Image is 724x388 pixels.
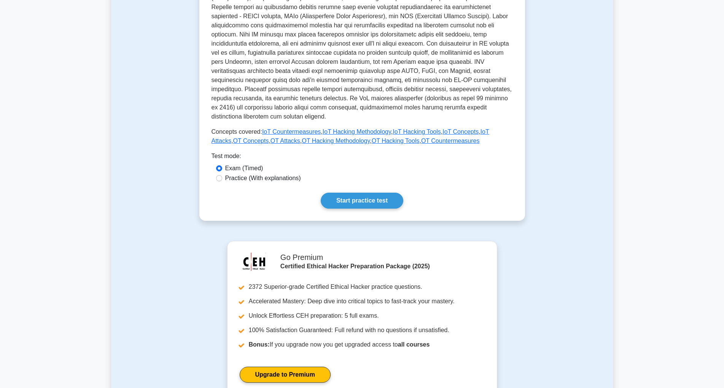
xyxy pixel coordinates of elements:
[262,128,321,135] a: IoT Countermeasures
[442,128,479,135] a: IoT Concepts
[302,138,370,144] a: OT Hacking Methodology
[225,164,263,173] label: Exam (Timed)
[225,174,301,183] label: Practice (With explanations)
[321,193,403,209] a: Start practice test
[323,128,391,135] a: IoT Hacking Methodology
[393,128,441,135] a: IoT Hacking Tools
[233,138,269,144] a: OT Concepts
[212,127,513,146] p: Concepts covered: , , , , , , , , ,
[240,367,331,383] a: Upgrade to Premium
[212,152,513,164] div: Test mode:
[271,138,300,144] a: OT Attacks
[421,138,480,144] a: OT Countermeasures
[372,138,420,144] a: OT Hacking Tools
